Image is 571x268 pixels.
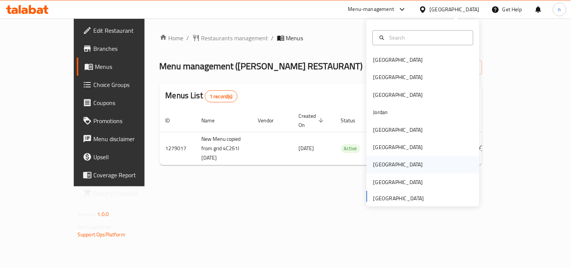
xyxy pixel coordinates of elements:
li: / [187,33,189,43]
span: 1 record(s) [205,93,237,100]
span: Menus [286,33,303,43]
div: Menu-management [348,5,394,14]
a: Choice Groups [77,76,169,94]
span: Name [202,116,225,125]
span: Upsell [93,152,163,161]
a: Support.OpsPlatform [78,230,125,239]
span: n [558,5,561,14]
a: Coupons [77,94,169,112]
span: Promotions [93,116,163,125]
a: Menu disclaimer [77,130,169,148]
a: Edit Restaurant [77,21,169,40]
nav: breadcrumb [160,33,482,43]
div: Total records count [205,90,238,102]
table: enhanced table [160,109,534,165]
div: [GEOGRAPHIC_DATA] [373,56,423,64]
span: Menu disclaimer [93,134,163,143]
span: Vendor [258,116,284,125]
span: 1.0.0 [97,209,109,219]
span: Edit Restaurant [93,26,163,35]
span: Open [366,64,383,70]
div: [GEOGRAPHIC_DATA] [373,143,423,151]
a: Branches [77,40,169,58]
div: [GEOGRAPHIC_DATA] [373,161,423,169]
a: Coverage Report [77,166,169,184]
span: [DATE] [299,143,314,153]
div: Open [366,62,383,72]
span: Menus [95,62,163,71]
span: Grocery Checklist [93,189,163,198]
a: Home [160,33,184,43]
span: Get support on: [78,222,112,232]
div: [GEOGRAPHIC_DATA] [373,126,423,134]
a: Grocery Checklist [77,184,169,202]
td: New Menu copied from grid 4C261I [DATE] [196,132,252,165]
span: ID [166,116,180,125]
div: [GEOGRAPHIC_DATA] [373,73,423,82]
td: 1279017 [160,132,196,165]
div: Jordan [373,108,388,116]
span: Status [341,116,365,125]
span: Coverage Report [93,171,163,180]
div: [GEOGRAPHIC_DATA] [430,5,480,14]
span: Active [341,144,360,153]
a: Upsell [77,148,169,166]
span: Choice Groups [93,80,163,89]
a: Restaurants management [192,33,268,43]
span: Branches [93,44,163,53]
a: Promotions [77,112,169,130]
input: Search [387,33,469,42]
a: Menus [77,58,169,76]
li: / [271,33,274,43]
h2: Menus List [166,90,238,102]
span: Created On [299,111,326,129]
span: Menu management ( [PERSON_NAME] RESTAURANT ) [160,58,363,75]
span: Version: [78,209,96,219]
div: [GEOGRAPHIC_DATA] [373,91,423,99]
span: Coupons [93,98,163,107]
span: Restaurants management [201,33,268,43]
div: [GEOGRAPHIC_DATA] [373,178,423,186]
